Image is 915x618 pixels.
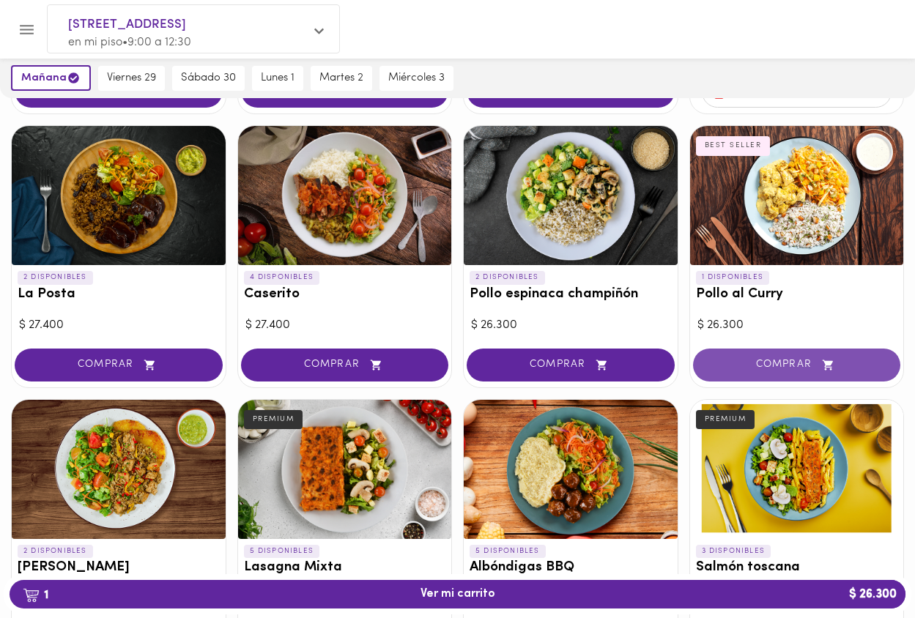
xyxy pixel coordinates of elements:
button: 1Ver mi carrito$ 26.300 [10,580,905,608]
p: 3 DISPONIBLES [696,545,771,558]
button: mañana [11,65,91,91]
span: mañana [21,71,81,85]
span: lunes 1 [261,72,294,85]
p: 2 DISPONIBLES [18,271,93,284]
button: miércoles 3 [379,66,453,91]
button: sábado 30 [172,66,245,91]
div: Pollo al Curry [690,126,904,265]
div: $ 26.300 [697,317,897,334]
div: $ 26.300 [471,317,670,334]
button: COMPRAR [467,349,675,381]
span: martes 2 [319,72,363,85]
div: Lasagna Mixta [238,400,452,539]
button: martes 2 [311,66,372,91]
span: viernes 29 [107,72,156,85]
h3: Pollo espinaca champiñón [470,287,672,302]
div: Salmón toscana [690,400,904,539]
span: [STREET_ADDRESS] [68,15,304,34]
div: Albóndigas BBQ [464,400,678,539]
span: sábado 30 [181,72,236,85]
h3: La Posta [18,287,220,302]
button: viernes 29 [98,66,165,91]
div: Pollo espinaca champiñón [464,126,678,265]
span: COMPRAR [259,359,431,371]
div: PREMIUM [244,410,303,429]
p: 5 DISPONIBLES [244,545,320,558]
h3: Albóndigas BBQ [470,560,672,576]
p: 5 DISPONIBLES [470,545,546,558]
button: COMPRAR [693,349,901,381]
h3: Salmón toscana [696,560,898,576]
h3: [PERSON_NAME] [18,560,220,576]
button: COMPRAR [241,349,449,381]
h3: Caserito [244,287,446,302]
p: 4 DISPONIBLES [244,271,320,284]
span: COMPRAR [711,359,883,371]
div: Arroz chaufa [12,400,226,539]
div: PREMIUM [696,410,755,429]
span: en mi piso • 9:00 a 12:30 [68,37,191,48]
span: miércoles 3 [388,72,445,85]
button: COMPRAR [15,349,223,381]
div: BEST SELLER [696,136,771,155]
div: Caserito [238,126,452,265]
img: cart.png [23,588,40,603]
div: $ 27.400 [245,317,445,334]
span: COMPRAR [485,359,656,371]
p: 2 DISPONIBLES [470,271,545,284]
p: 1 DISPONIBLES [696,271,770,284]
iframe: Messagebird Livechat Widget [830,533,900,603]
div: $ 27.400 [19,317,218,334]
button: Menu [9,12,45,48]
div: La Posta [12,126,226,265]
button: lunes 1 [252,66,303,91]
p: 2 DISPONIBLES [18,545,93,558]
h3: Pollo al Curry [696,287,898,302]
b: 1 [14,585,57,604]
h3: Lasagna Mixta [244,560,446,576]
span: COMPRAR [33,359,204,371]
span: Ver mi carrito [421,587,495,601]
